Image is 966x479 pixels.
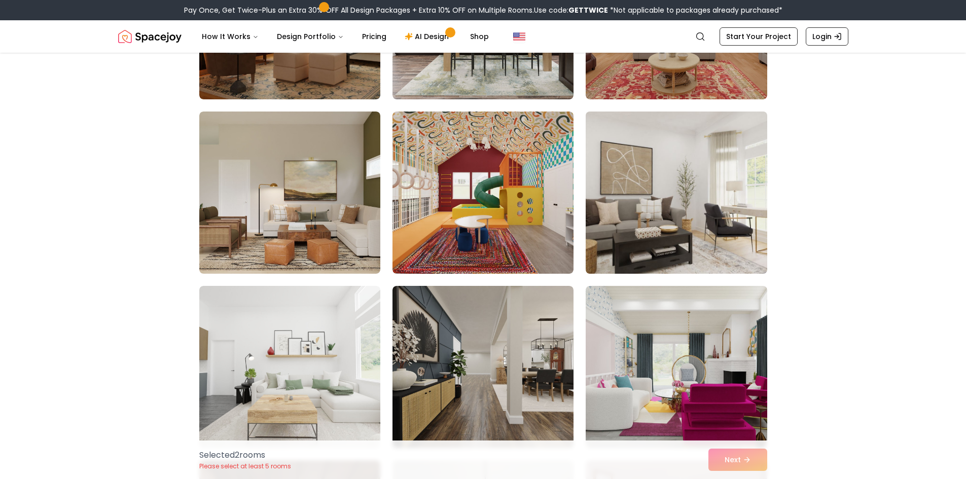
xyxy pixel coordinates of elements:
a: AI Design [397,26,460,47]
b: GETTWICE [568,5,608,15]
a: Login [806,27,848,46]
img: Room room-57 [586,286,767,448]
nav: Global [118,20,848,53]
img: Room room-53 [392,112,574,274]
span: *Not applicable to packages already purchased* [608,5,782,15]
img: Room room-52 [199,112,380,274]
img: Room room-55 [199,286,380,448]
a: Shop [462,26,497,47]
nav: Main [194,26,497,47]
button: How It Works [194,26,267,47]
div: Pay Once, Get Twice-Plus an Extra 30% OFF All Design Packages + Extra 10% OFF on Multiple Rooms. [184,5,782,15]
span: Use code: [534,5,608,15]
a: Spacejoy [118,26,182,47]
p: Please select at least 5 rooms [199,462,291,470]
img: United States [513,30,525,43]
button: Design Portfolio [269,26,352,47]
img: Room room-56 [392,286,574,448]
a: Pricing [354,26,395,47]
p: Selected 2 room s [199,449,291,461]
img: Room room-54 [581,107,771,278]
a: Start Your Project [720,27,798,46]
img: Spacejoy Logo [118,26,182,47]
